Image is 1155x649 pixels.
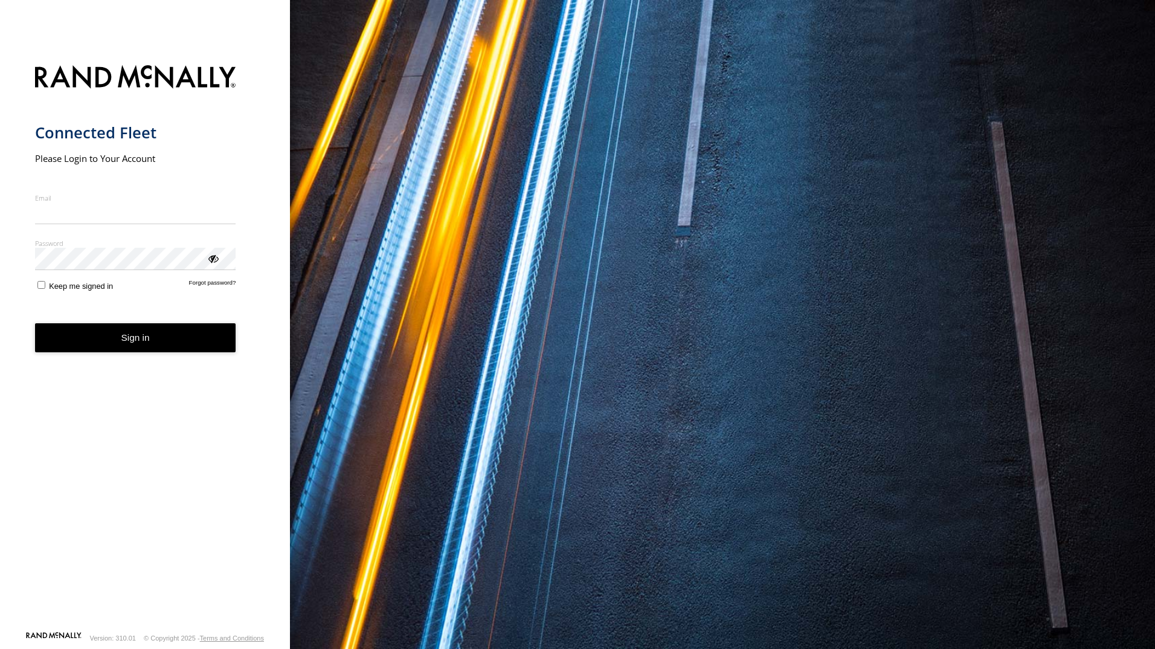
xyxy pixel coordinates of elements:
[35,193,236,202] label: Email
[35,63,236,94] img: Rand McNally
[35,239,236,248] label: Password
[49,282,113,291] span: Keep me signed in
[200,634,264,642] a: Terms and Conditions
[26,632,82,644] a: Visit our Website
[37,281,45,289] input: Keep me signed in
[35,58,256,631] form: main
[35,123,236,143] h1: Connected Fleet
[35,152,236,164] h2: Please Login to Your Account
[35,323,236,353] button: Sign in
[207,252,219,264] div: ViewPassword
[90,634,136,642] div: Version: 310.01
[144,634,264,642] div: © Copyright 2025 -
[189,279,236,291] a: Forgot password?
